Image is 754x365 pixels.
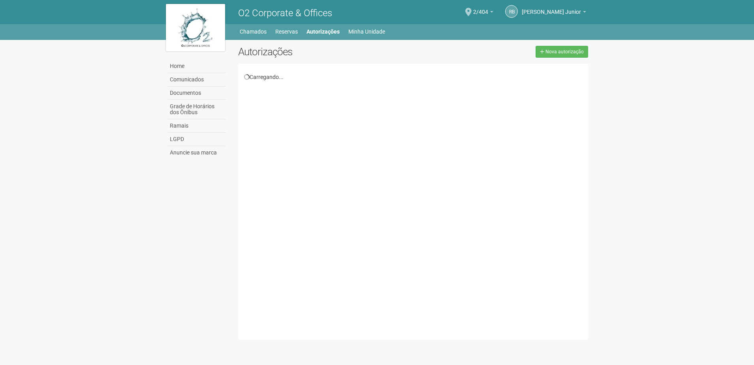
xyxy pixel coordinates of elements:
a: Chamados [240,26,267,37]
a: Minha Unidade [348,26,385,37]
span: Nova autorização [545,49,584,55]
a: Documentos [168,87,226,100]
a: Nova autorização [536,46,588,58]
a: Comunicados [168,73,226,87]
a: Ramais [168,119,226,133]
span: 2/404 [473,1,488,15]
a: Home [168,60,226,73]
a: Anuncie sua marca [168,146,226,159]
span: Raul Barrozo da Motta Junior [522,1,581,15]
a: RB [505,5,518,18]
a: LGPD [168,133,226,146]
span: O2 Corporate & Offices [238,8,332,19]
div: Carregando... [244,73,583,81]
a: Grade de Horários dos Ônibus [168,100,226,119]
img: logo.jpg [166,4,225,51]
a: [PERSON_NAME] Junior [522,10,586,16]
a: Autorizações [306,26,340,37]
h2: Autorizações [238,46,407,58]
a: 2/404 [473,10,493,16]
a: Reservas [275,26,298,37]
